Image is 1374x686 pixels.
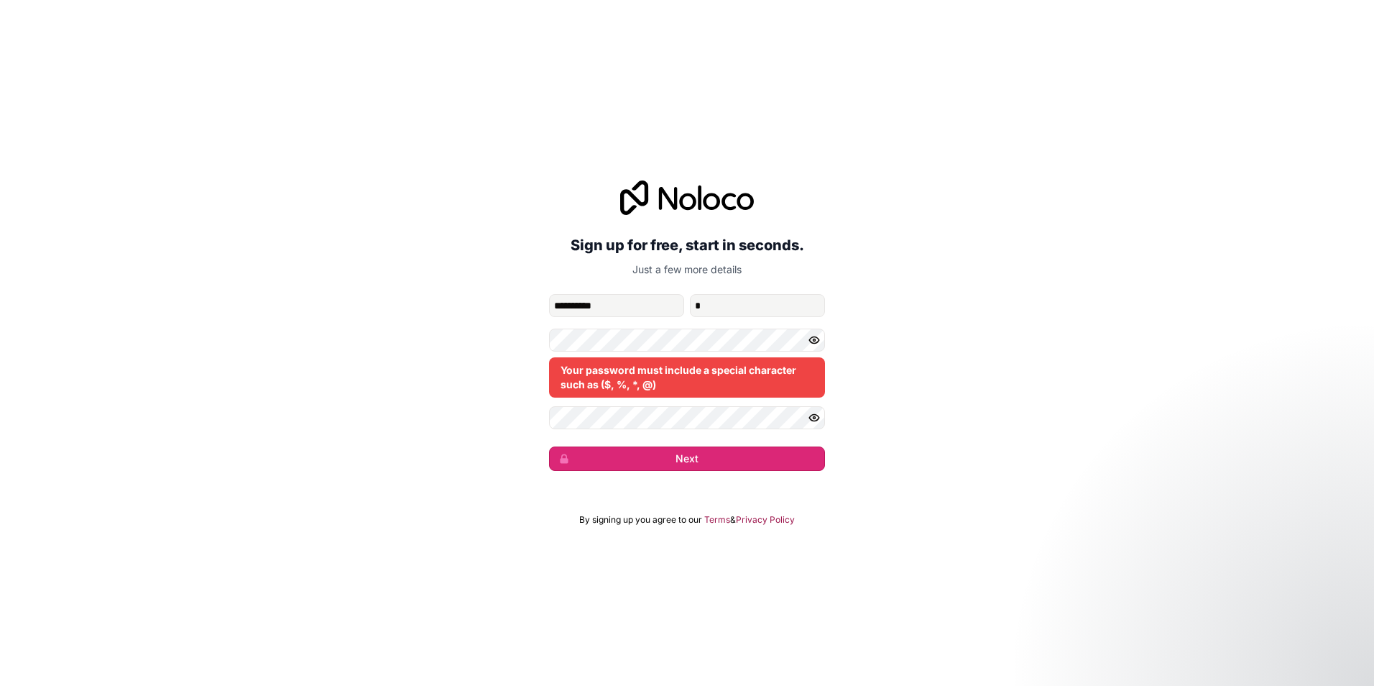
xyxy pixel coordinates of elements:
div: Your password must include a special character such as ($, %, *, @) [549,357,825,398]
span: & [730,514,736,526]
a: Terms [704,514,730,526]
button: Next [549,447,825,471]
input: Confirm password [549,406,825,429]
a: Privacy Policy [736,514,795,526]
span: By signing up you agree to our [579,514,702,526]
p: Just a few more details [549,262,825,277]
input: given-name [549,294,684,317]
input: family-name [690,294,825,317]
iframe: Intercom notifications message [1087,578,1374,679]
input: Password [549,329,825,352]
h2: Sign up for free, start in seconds. [549,232,825,258]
